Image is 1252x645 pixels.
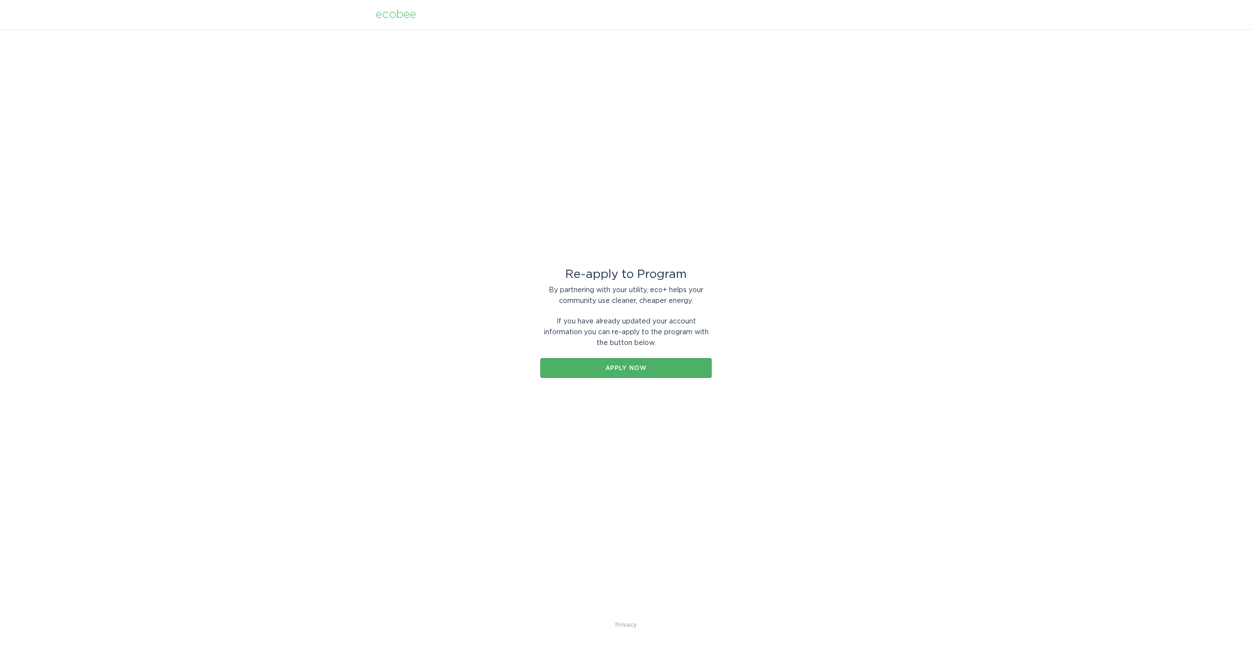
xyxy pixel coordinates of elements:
[615,620,637,630] a: Privacy Policy & Terms of Use
[540,316,712,348] div: If you have already updated your account information you can re-apply to the program with the but...
[376,9,416,20] div: ecobee
[545,365,707,371] div: Apply now
[540,285,712,306] div: By partnering with your utility, eco+ helps your community use cleaner, cheaper energy.
[540,358,712,378] button: Apply now
[540,269,712,280] div: Re-apply to Program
